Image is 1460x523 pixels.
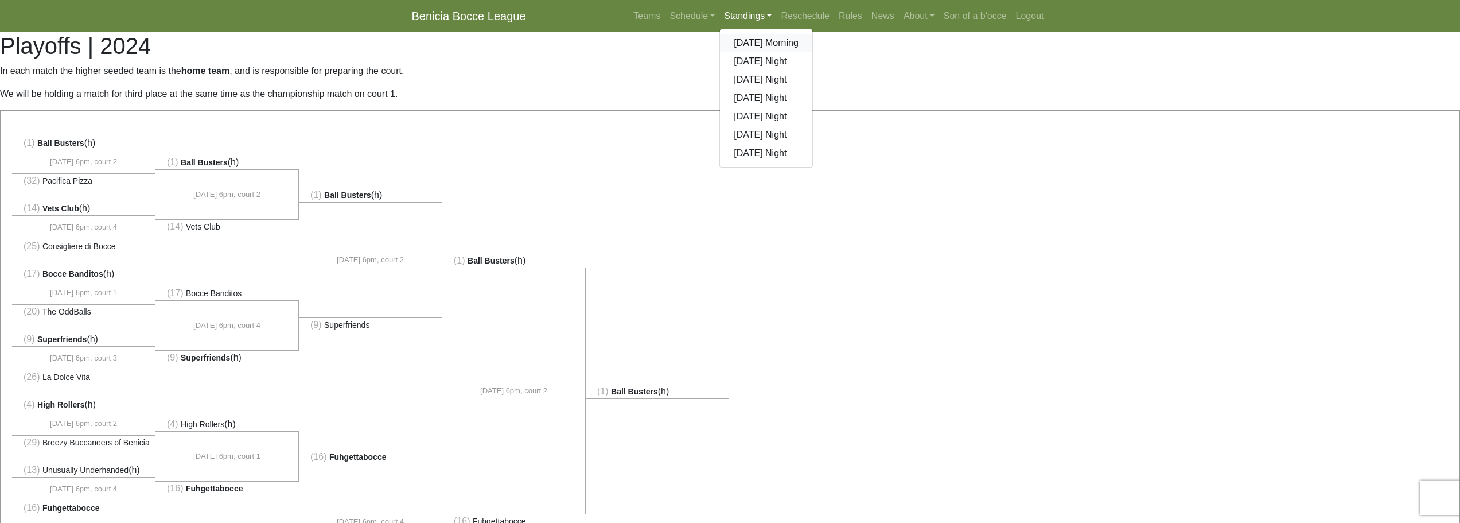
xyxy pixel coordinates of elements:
span: High Rollers [37,400,84,409]
span: [DATE] 6pm, court 2 [480,385,547,397]
span: (1) [310,190,322,200]
span: Vets Club [186,222,220,231]
span: Consigliere di Bocce [42,242,116,251]
span: Fuhgettabocce [329,452,387,462]
a: Benicia Bocce League [412,5,526,28]
span: Ball Busters [611,387,658,396]
span: [DATE] 6pm, court 4 [50,222,117,233]
a: Teams [629,5,665,28]
a: [DATE] Night [720,107,812,126]
span: Ball Busters [324,191,371,200]
a: Standings [719,5,776,28]
li: (h) [12,398,155,412]
span: Ball Busters [181,158,228,167]
span: (16) [167,483,183,493]
span: Ball Busters [37,138,84,148]
div: Standings [719,29,813,168]
li: (h) [442,254,586,268]
span: (9) [24,334,35,344]
li: (h) [12,267,155,281]
li: (h) [155,156,299,170]
li: (h) [12,332,155,347]
a: About [899,5,939,28]
strong: home team [181,66,229,76]
span: (1) [167,157,178,167]
span: (1) [597,386,609,396]
span: (13) [24,465,40,475]
a: [DATE] Morning [720,34,812,52]
li: (h) [12,463,155,478]
span: Superfriends [37,335,87,344]
span: Ball Busters [468,256,515,265]
a: Rules [834,5,867,28]
span: (29) [24,437,40,447]
span: The OddBalls [42,307,91,316]
span: (14) [167,222,183,231]
span: [DATE] 6pm, court 2 [50,418,117,429]
span: (14) [24,203,40,213]
span: Bocce Banditos [42,269,103,278]
span: [DATE] 6pm, court 2 [337,254,404,266]
span: Pacifica Pizza [42,176,92,185]
li: (h) [155,350,299,365]
span: (4) [24,400,35,409]
span: Unusually Underhanded [42,466,129,475]
span: (17) [24,269,40,278]
span: La Dolce Vita [42,373,90,382]
span: Superfriends [324,320,369,330]
span: Fuhgettabocce [186,484,243,493]
a: Logout [1011,5,1049,28]
a: [DATE] Night [720,52,812,71]
span: [DATE] 6pm, court 2 [193,189,260,200]
span: (20) [24,307,40,316]
span: (26) [24,372,40,382]
span: (16) [24,503,40,513]
span: [DATE] 6pm, court 2 [50,156,117,168]
li: (h) [299,188,442,203]
span: (4) [167,419,178,429]
a: [DATE] Night [720,144,812,162]
span: (17) [167,288,183,298]
span: Superfriends [181,353,230,362]
li: (h) [586,385,729,399]
span: Bocce Banditos [186,289,242,298]
span: [DATE] 6pm, court 4 [50,483,117,495]
span: Vets Club [42,204,79,213]
a: News [867,5,899,28]
a: [DATE] Night [720,71,812,89]
span: [DATE] 6pm, court 4 [193,320,260,331]
li: (h) [12,202,155,216]
span: (16) [310,452,326,462]
span: (9) [310,320,322,330]
a: [DATE] Night [720,89,812,107]
a: Schedule [665,5,719,28]
a: Son of a b'occe [939,5,1011,28]
span: [DATE] 6pm, court 1 [193,451,260,462]
span: [DATE] 6pm, court 3 [50,352,117,364]
a: Reschedule [776,5,834,28]
span: (1) [24,138,35,148]
span: Breezy Buccaneers of Benicia [42,438,150,447]
span: (1) [454,255,465,265]
li: (h) [155,417,299,432]
a: [DATE] Night [720,126,812,144]
span: [DATE] 6pm, court 1 [50,287,117,299]
span: (9) [167,352,178,362]
span: High Rollers [181,420,224,429]
li: (h) [12,136,155,150]
span: Fuhgettabocce [42,503,100,513]
span: (25) [24,241,40,251]
span: (32) [24,176,40,185]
